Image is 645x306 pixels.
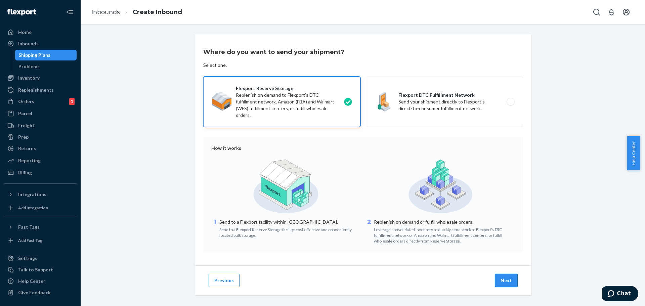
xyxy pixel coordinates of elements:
[18,169,32,176] div: Billing
[4,96,77,107] a: Orders1
[4,253,77,264] a: Settings
[4,132,77,142] a: Prep
[18,157,41,164] div: Reporting
[4,38,77,49] a: Inbounds
[86,2,187,22] ol: breadcrumbs
[15,61,77,72] a: Problems
[4,120,77,131] a: Freight
[7,9,36,15] img: Flexport logo
[18,289,51,296] div: Give Feedback
[4,85,77,95] a: Replenishments
[203,48,344,56] h3: Where do you want to send your shipment?
[18,237,42,243] div: Add Fast Tag
[4,235,77,246] a: Add Fast Tag
[4,276,77,287] a: Help Center
[4,203,77,213] a: Add Integration
[18,134,29,140] div: Prep
[219,225,360,238] div: Send to a Flexport Reserve Storage facility: cost effective and conveniently located bulk storage.
[4,155,77,166] a: Reporting
[4,222,77,232] button: Fast Tags
[211,145,515,151] div: How it works
[374,225,515,244] div: Leverage consolidated inventory to quickly send stock to Flexport's DTC fulfillment network or Am...
[18,40,39,47] div: Inbounds
[203,62,227,69] div: Select one.
[602,286,638,303] iframe: Opens a widget where you can chat to one of our agents
[18,110,32,117] div: Parcel
[18,278,45,285] div: Help Center
[219,219,360,225] p: Send to a Flexport facility within [GEOGRAPHIC_DATA].
[4,27,77,38] a: Home
[18,122,35,129] div: Freight
[4,108,77,119] a: Parcel
[15,50,77,60] a: Shipping Plans
[4,264,77,275] button: Talk to Support
[619,5,633,19] button: Open account menu
[18,255,37,262] div: Settings
[590,5,603,19] button: Open Search Box
[366,218,373,244] div: 2
[18,145,36,152] div: Returns
[18,87,54,93] div: Replenishments
[18,52,50,58] div: Shipping Plans
[91,8,120,16] a: Inbounds
[18,224,40,230] div: Fast Tags
[374,219,515,225] p: Replenish on demand or fulfill wholesale orders.
[133,8,182,16] a: Create Inbound
[18,266,53,273] div: Talk to Support
[18,191,46,198] div: Integrations
[4,167,77,178] a: Billing
[18,75,40,81] div: Inventory
[4,73,77,83] a: Inventory
[63,5,77,19] button: Close Navigation
[627,136,640,170] button: Help Center
[69,98,75,105] div: 1
[211,218,218,238] div: 1
[495,274,518,287] button: Next
[18,29,32,36] div: Home
[18,98,34,105] div: Orders
[18,63,40,70] div: Problems
[4,287,77,298] button: Give Feedback
[4,189,77,200] button: Integrations
[18,205,48,211] div: Add Integration
[605,5,618,19] button: Open notifications
[209,274,240,287] button: Previous
[4,143,77,154] a: Returns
